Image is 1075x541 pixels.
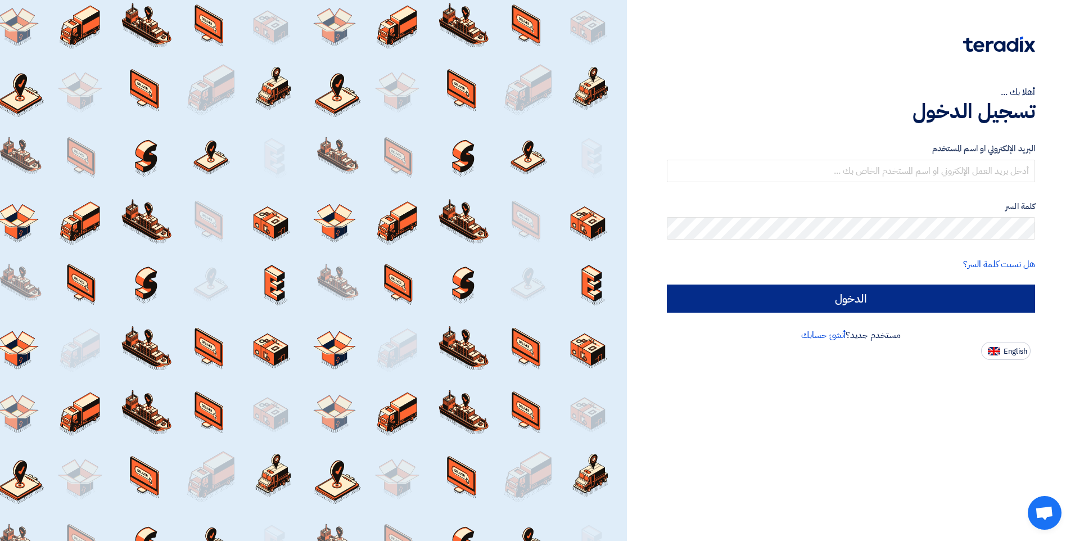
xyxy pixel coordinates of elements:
[667,285,1035,313] input: الدخول
[963,37,1035,52] img: Teradix logo
[667,142,1035,155] label: البريد الإلكتروني او اسم المستخدم
[667,99,1035,124] h1: تسجيل الدخول
[981,342,1031,360] button: English
[963,258,1035,271] a: هل نسيت كلمة السر؟
[667,85,1035,99] div: أهلا بك ...
[667,160,1035,182] input: أدخل بريد العمل الإلكتروني او اسم المستخدم الخاص بك ...
[667,328,1035,342] div: مستخدم جديد؟
[1004,348,1027,355] span: English
[801,328,846,342] a: أنشئ حسابك
[988,347,1000,355] img: en-US.png
[1028,496,1062,530] div: Open chat
[667,200,1035,213] label: كلمة السر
